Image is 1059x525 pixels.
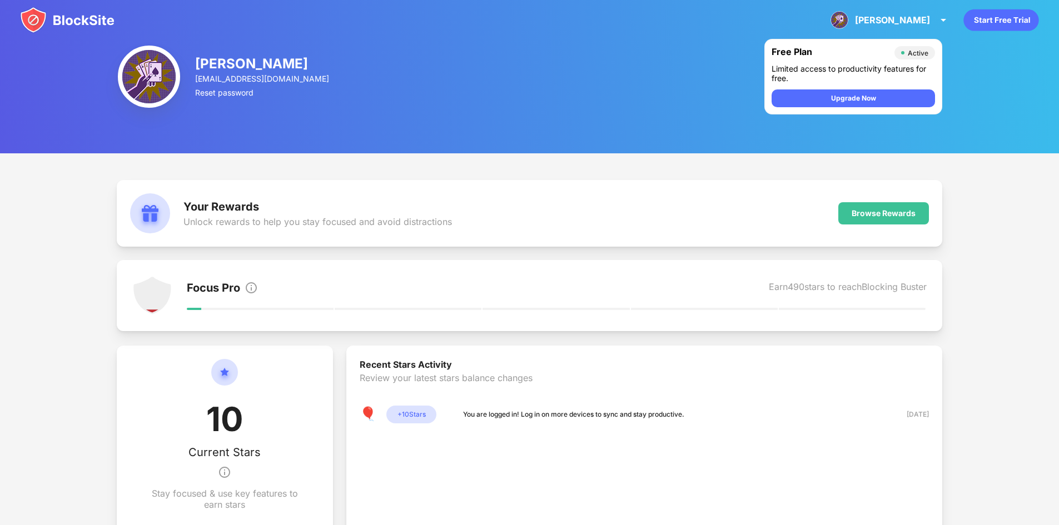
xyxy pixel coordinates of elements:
[908,49,928,57] div: Active
[831,93,876,104] div: Upgrade Now
[195,74,331,83] div: [EMAIL_ADDRESS][DOMAIN_NAME]
[20,7,115,33] img: blocksite-icon.svg
[183,216,452,227] div: Unlock rewards to help you stay focused and avoid distractions
[360,359,929,372] div: Recent Stars Activity
[831,11,848,29] img: ACg8ocIGORQgpWxcSz-LIpywKlHsdMKAJjdWZImNoqhXXV8oDFBfUT0=s96-c
[218,459,231,486] img: info.svg
[188,446,261,459] div: Current Stars
[769,281,927,297] div: Earn 490 stars to reach Blocking Buster
[118,46,180,108] img: ACg8ocIGORQgpWxcSz-LIpywKlHsdMKAJjdWZImNoqhXXV8oDFBfUT0=s96-c
[889,409,929,420] div: [DATE]
[386,406,436,423] div: + 10 Stars
[772,46,889,59] div: Free Plan
[130,193,170,233] img: rewards.svg
[245,281,258,294] img: info.svg
[143,488,306,510] div: Stay focused & use key features to earn stars
[195,88,331,97] div: Reset password
[211,359,238,399] img: circle-star.svg
[463,409,684,420] div: You are logged in! Log in on more devices to sync and stay productive.
[855,14,930,26] div: [PERSON_NAME]
[132,276,172,316] img: points-level-1.svg
[963,9,1039,31] div: animation
[772,64,935,83] div: Limited access to productivity features for free.
[195,56,331,72] div: [PERSON_NAME]
[852,209,916,218] div: Browse Rewards
[206,399,243,446] div: 10
[187,281,240,297] div: Focus Pro
[360,372,929,406] div: Review your latest stars balance changes
[183,200,452,213] div: Your Rewards
[360,406,377,423] div: 🎈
